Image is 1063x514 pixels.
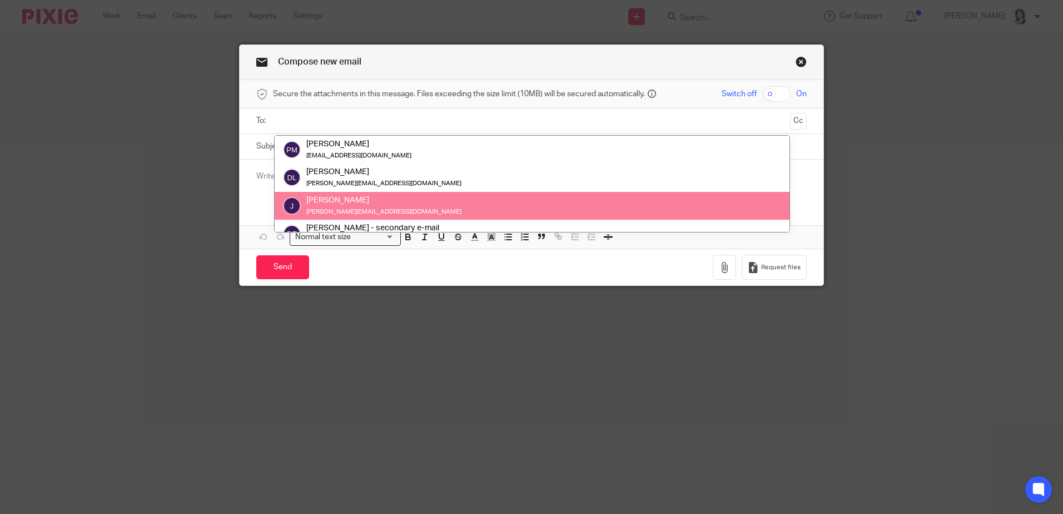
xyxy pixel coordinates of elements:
label: To: [256,115,269,126]
span: Switch off [722,88,757,100]
div: [PERSON_NAME] [306,139,411,150]
img: svg%3E [283,169,301,187]
button: Cc [790,113,807,130]
img: svg%3E [283,197,301,215]
input: Send [256,255,309,279]
button: Request files [742,255,806,280]
span: Compose new email [278,57,361,66]
img: svg%3E [283,225,301,243]
div: [PERSON_NAME] - secondary e-mail [306,223,461,234]
a: Close this dialog window [796,56,807,71]
small: [EMAIL_ADDRESS][DOMAIN_NAME] [306,152,411,159]
small: [PERSON_NAME][EMAIL_ADDRESS][DOMAIN_NAME] [306,209,461,215]
label: Subject: [256,141,285,152]
span: Request files [761,263,801,272]
div: [PERSON_NAME] [306,195,461,206]
span: Secure the attachments in this message. Files exceeding the size limit (10MB) will be secured aut... [273,88,645,100]
input: Search for option [354,231,394,243]
div: Search for option [290,229,401,246]
img: svg%3E [283,141,301,159]
div: [PERSON_NAME] [306,167,461,178]
span: Normal text size [292,231,353,243]
span: On [796,88,807,100]
small: [PERSON_NAME][EMAIL_ADDRESS][DOMAIN_NAME] [306,181,461,187]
